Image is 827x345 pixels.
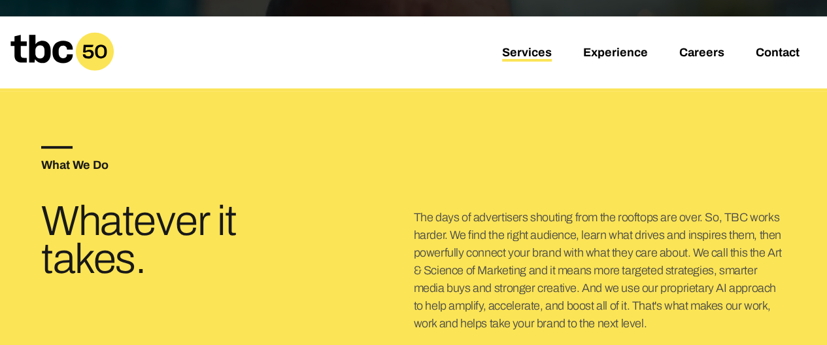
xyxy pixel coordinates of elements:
a: Contact [756,46,800,62]
h3: Whatever it takes. [41,202,290,278]
h5: What We Do [41,159,413,171]
a: Home [10,62,114,75]
a: Careers [679,46,724,62]
p: The days of advertisers shouting from the rooftops are over. So, TBC works harder. We find the ri... [414,209,786,333]
a: Experience [583,46,648,62]
a: Services [502,46,552,62]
